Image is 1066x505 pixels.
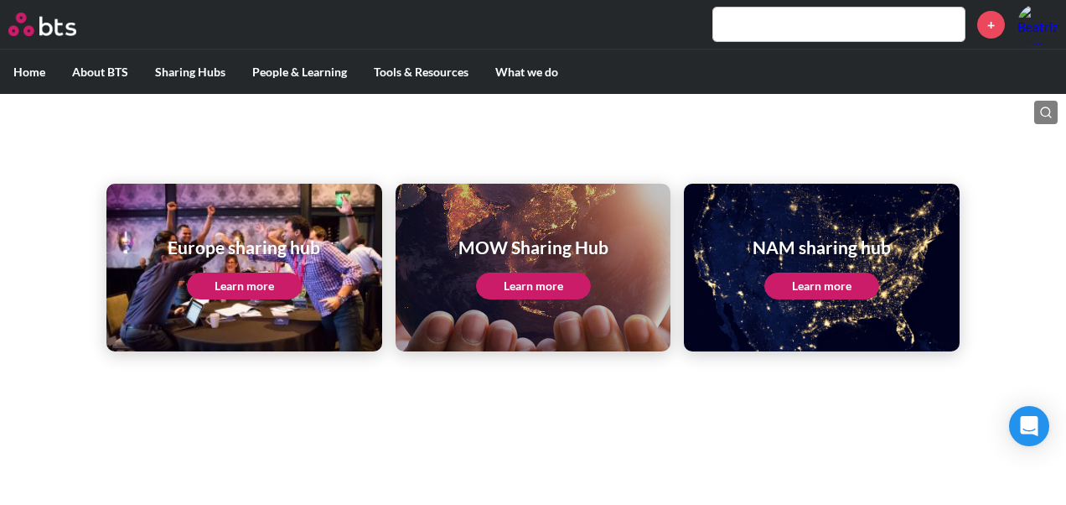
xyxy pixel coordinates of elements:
[1009,406,1049,446] div: Open Intercom Messenger
[142,50,239,94] label: Sharing Hubs
[458,235,608,259] h1: MOW Sharing Hub
[8,13,76,36] img: BTS Logo
[360,50,482,94] label: Tools & Resources
[59,50,142,94] label: About BTS
[476,273,591,299] a: Learn more
[753,235,891,259] h1: NAM sharing hub
[1017,4,1058,44] a: Profile
[168,235,320,259] h1: Europe sharing hub
[187,273,302,299] a: Learn more
[1017,4,1058,44] img: Beatriz Marsili
[764,273,879,299] a: Learn more
[239,50,360,94] label: People & Learning
[977,11,1005,39] a: +
[8,13,107,36] a: Go home
[482,50,572,94] label: What we do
